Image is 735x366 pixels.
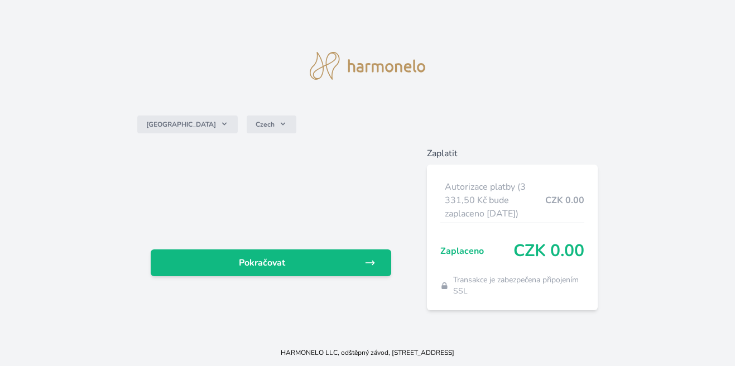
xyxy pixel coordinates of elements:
img: logo.svg [310,52,426,80]
h6: Zaplatit [427,147,598,160]
span: Transakce je zabezpečena připojením SSL [453,274,584,297]
span: Zaplaceno [440,244,513,258]
span: Czech [256,120,275,129]
span: CZK 0.00 [545,194,584,207]
a: Pokračovat [151,249,391,276]
span: [GEOGRAPHIC_DATA] [146,120,216,129]
button: Czech [247,115,296,133]
span: Pokračovat [160,256,364,269]
button: [GEOGRAPHIC_DATA] [137,115,238,133]
span: CZK 0.00 [513,241,584,261]
span: Autorizace platby (3 331,50 Kč bude zaplaceno [DATE]) [445,180,545,220]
